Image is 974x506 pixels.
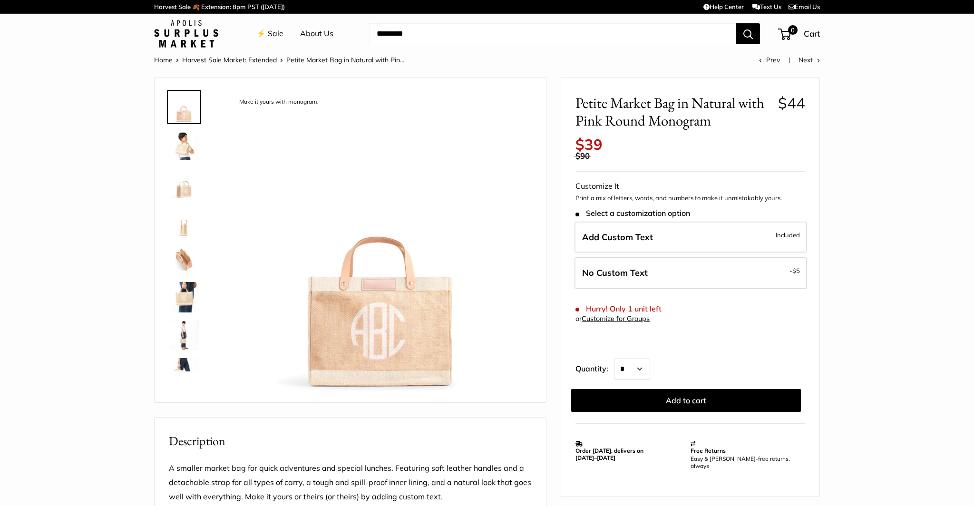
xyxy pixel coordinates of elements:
[167,242,201,276] a: description_Inner pocket good for daily drivers. Plus, water resistant inner lining good for anyt...
[575,222,807,253] label: Add Custom Text
[703,3,744,10] a: Help Center
[779,26,820,41] a: 0 Cart
[169,92,199,122] img: description_Make it yours with monogram.
[169,432,532,450] h2: Description
[169,168,199,198] img: Petite Market Bag in Natural with Pink Round Monogram
[169,130,199,160] img: Petite Market Bag in Natural with Pink Round Monogram
[792,267,800,274] span: $5
[169,244,199,274] img: description_Inner pocket good for daily drivers. Plus, water resistant inner lining good for anyt...
[154,20,218,48] img: Apolis: Surplus Market
[167,90,201,124] a: description_Make it yours with monogram.
[256,27,283,41] a: ⚡️ Sale
[582,267,648,278] span: No Custom Text
[575,179,805,194] div: Customize It
[804,29,820,39] span: Cart
[575,209,690,218] span: Select a customization option
[182,56,277,64] a: Harvest Sale Market: Extended
[575,312,650,325] div: or
[234,96,323,108] div: Make it yours with monogram.
[167,166,201,200] a: Petite Market Bag in Natural with Pink Round Monogram
[575,94,771,129] span: Petite Market Bag in Natural with Pink Round Monogram
[167,356,201,390] a: Petite Market Bag in Natural with Pink Round Monogram
[789,265,800,276] span: -
[691,447,726,454] strong: Free Returns
[582,232,653,243] span: Add Custom Text
[154,54,404,66] nav: Breadcrumb
[167,204,201,238] a: description_12.5" wide, 9.5" high, 5.5" deep; handles: 3.5" drop
[788,25,798,35] span: 0
[691,455,801,469] p: Easy & [PERSON_NAME]-free returns, always
[571,389,801,412] button: Add to cart
[759,56,780,64] a: Prev
[752,3,781,10] a: Text Us
[154,56,173,64] a: Home
[169,358,199,389] img: Petite Market Bag in Natural with Pink Round Monogram
[575,194,805,203] p: Print a mix of letters, words, and numbers to make it unmistakably yours.
[169,206,199,236] img: description_12.5" wide, 9.5" high, 5.5" deep; handles: 3.5" drop
[778,94,805,112] span: $44
[789,3,820,10] a: Email Us
[369,23,736,44] input: Search...
[799,56,820,64] a: Next
[575,304,662,313] span: Hurry! Only 1 unit left
[736,23,760,44] button: Search
[169,282,199,312] img: Petite Market Bag in Natural with Pink Round Monogram
[169,461,532,504] p: A smaller market bag for quick adventures and special lunches. Featuring soft leather handles and...
[167,318,201,352] a: Petite Market Bag in Natural with Pink Round Monogram
[231,92,532,393] img: description_Make it yours with monogram.
[776,229,800,241] span: Included
[167,280,201,314] a: Petite Market Bag in Natural with Pink Round Monogram
[582,314,650,323] a: Customize for Groups
[169,320,199,350] img: Petite Market Bag in Natural with Pink Round Monogram
[575,447,643,461] strong: Order [DATE], delivers on [DATE]–[DATE]
[286,56,404,64] span: Petite Market Bag in Natural with Pin...
[575,151,590,161] span: $90
[300,27,333,41] a: About Us
[167,128,201,162] a: Petite Market Bag in Natural with Pink Round Monogram
[575,257,807,289] label: Leave Blank
[575,356,614,379] label: Quantity:
[575,135,603,154] span: $39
